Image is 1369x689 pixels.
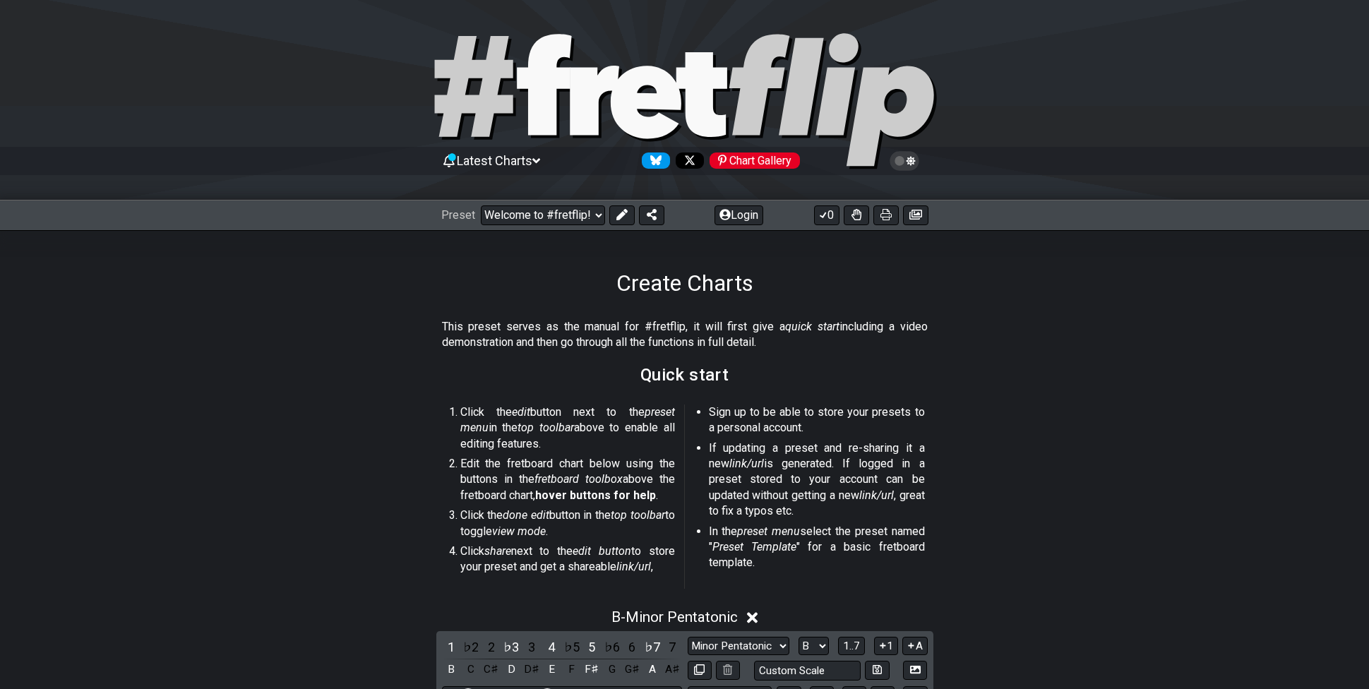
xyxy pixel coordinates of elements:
em: share [484,544,511,558]
span: Preset [441,208,475,222]
a: #fretflip at Pinterest [704,152,800,169]
em: fretboard toolbox [534,472,623,486]
button: Create Image [903,661,927,680]
button: Print [873,205,899,225]
em: view mode [492,525,546,538]
div: toggle pitch class [663,660,681,679]
div: toggle scale degree [603,637,621,657]
div: toggle pitch class [582,660,601,679]
div: toggle scale degree [663,637,681,657]
div: toggle scale degree [522,637,541,657]
button: Create image [903,205,928,225]
button: A [902,637,927,656]
p: Sign up to be able to store your presets to a personal account. [709,405,925,436]
div: toggle scale degree [542,637,561,657]
p: Click the button in the to toggle . [460,508,675,539]
div: toggle pitch class [462,660,480,679]
em: Preset Template [712,540,796,553]
div: toggle scale degree [462,637,480,657]
span: 1..7 [843,640,860,652]
div: Chart Gallery [710,152,800,169]
select: Scale [688,637,789,656]
em: preset menu [737,525,800,538]
a: Follow #fretflip at X [670,152,704,169]
p: Click the button next to the in the above to enable all editing features. [460,405,675,452]
button: Login [715,205,763,225]
em: link/url [729,457,764,470]
span: Toggle light / dark theme [897,155,913,167]
span: B - Minor Pentatonic [611,609,738,625]
div: toggle pitch class [522,660,541,679]
div: toggle scale degree [643,637,662,657]
em: edit button [573,544,631,558]
p: This preset serves as the manual for #fretflip, it will first give a including a video demonstrat... [442,319,928,351]
button: Store user defined scale [865,661,889,680]
em: edit [512,405,530,419]
div: toggle pitch class [442,660,460,679]
em: preset menu [460,405,675,434]
h2: Quick start [640,367,729,383]
div: toggle pitch class [542,660,561,679]
button: 1..7 [838,637,865,656]
p: If updating a preset and re-sharing it a new is generated. If logged in a preset stored to your a... [709,441,925,520]
div: toggle scale degree [623,637,641,657]
div: toggle pitch class [502,660,520,679]
button: 1 [874,637,898,656]
strong: hover buttons for help [535,489,656,502]
div: toggle pitch class [603,660,621,679]
div: toggle pitch class [482,660,501,679]
div: toggle pitch class [623,660,641,679]
em: top toolbar [611,508,665,522]
select: Tonic/Root [799,637,829,656]
div: toggle pitch class [643,660,662,679]
div: toggle scale degree [582,637,601,657]
button: 0 [814,205,839,225]
div: toggle scale degree [482,637,501,657]
button: Copy [688,661,712,680]
div: toggle scale degree [563,637,581,657]
div: toggle scale degree [442,637,460,657]
button: Share Preset [639,205,664,225]
button: Toggle Dexterity for all fretkits [844,205,869,225]
p: Edit the fretboard chart below using the buttons in the above the fretboard chart, . [460,456,675,503]
div: toggle pitch class [563,660,581,679]
em: link/url [616,560,651,573]
em: quick start [785,320,839,333]
a: Follow #fretflip at Bluesky [636,152,670,169]
em: done edit [503,508,549,522]
button: Edit Preset [609,205,635,225]
p: Click next to the to store your preset and get a shareable , [460,544,675,575]
p: In the select the preset named " " for a basic fretboard template. [709,524,925,571]
em: top toolbar [518,421,574,434]
span: Latest Charts [457,153,532,168]
button: Delete [716,661,740,680]
select: Preset [481,205,605,225]
div: toggle scale degree [502,637,520,657]
h1: Create Charts [616,270,753,296]
em: link/url [859,489,894,502]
